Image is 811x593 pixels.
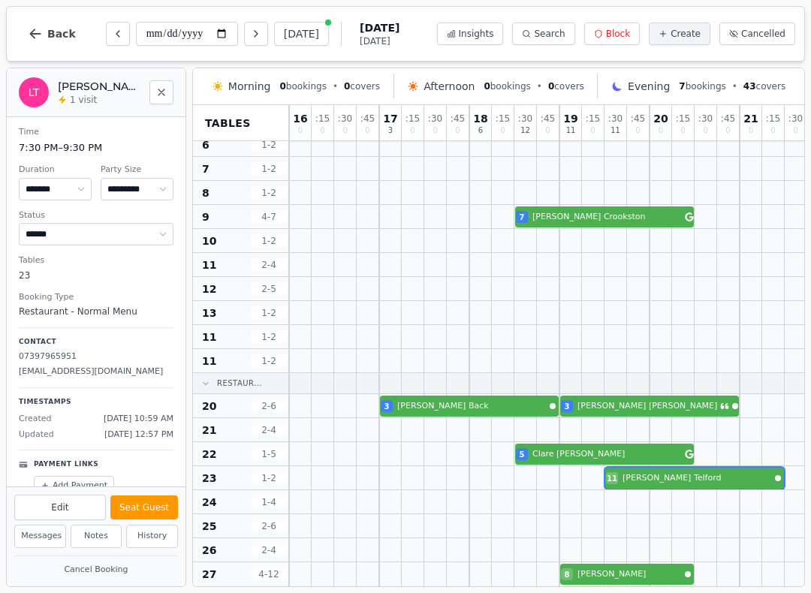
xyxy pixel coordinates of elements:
[532,448,682,461] span: Clare [PERSON_NAME]
[293,113,307,124] span: 16
[279,80,326,92] span: bookings
[534,28,565,40] span: Search
[333,80,338,92] span: •
[16,16,88,52] button: Back
[19,269,173,282] dd: 23
[676,114,690,123] span: : 15
[19,351,173,363] p: 07397965951
[251,139,287,151] span: 1 - 2
[512,23,574,45] button: Search
[520,127,530,134] span: 12
[251,235,287,247] span: 1 - 2
[251,544,287,556] span: 2 - 4
[244,22,268,46] button: Next day
[47,29,76,39] span: Back
[19,291,173,304] dt: Booking Type
[563,113,577,124] span: 19
[34,459,98,470] p: Payment Links
[202,209,210,224] span: 9
[685,212,694,221] svg: Google booking
[104,413,173,426] span: [DATE] 10:59 AM
[106,22,130,46] button: Previous day
[19,209,173,222] dt: Status
[202,543,216,558] span: 26
[338,114,352,123] span: : 30
[623,472,772,485] span: [PERSON_NAME] Telford
[384,401,390,412] span: 3
[473,113,487,124] span: 18
[34,476,114,496] button: Add Payment
[410,127,415,134] span: 0
[19,140,173,155] dd: 7:30 PM – 9:30 PM
[649,23,710,45] button: Create
[635,127,640,134] span: 0
[459,28,494,40] span: Insights
[251,187,287,199] span: 1 - 2
[725,127,730,134] span: 0
[548,81,554,92] span: 0
[433,127,437,134] span: 0
[484,80,530,92] span: bookings
[749,127,753,134] span: 0
[202,519,216,534] span: 25
[659,127,663,134] span: 0
[202,185,210,200] span: 8
[14,561,178,579] button: Cancel Booking
[679,80,725,92] span: bookings
[251,400,287,412] span: 2 - 6
[360,20,399,35] span: [DATE]
[202,330,216,345] span: 11
[104,429,173,441] span: [DATE] 12:57 PM
[680,127,685,134] span: 0
[202,354,216,369] span: 11
[70,94,97,106] span: 1 visit
[19,254,173,267] dt: Tables
[217,378,262,389] span: Restaur...
[126,525,178,548] button: History
[344,81,350,92] span: 0
[360,35,399,47] span: [DATE]
[679,81,685,92] span: 7
[565,569,570,580] span: 8
[611,127,620,134] span: 11
[251,496,287,508] span: 1 - 4
[631,114,645,123] span: : 45
[251,520,287,532] span: 2 - 6
[19,164,92,176] dt: Duration
[451,114,465,123] span: : 45
[520,449,525,460] span: 5
[606,28,630,40] span: Block
[577,400,717,413] span: [PERSON_NAME] [PERSON_NAME]
[532,211,682,224] span: [PERSON_NAME] Crookston
[251,424,287,436] span: 2 - 4
[19,413,52,426] span: Created
[365,127,369,134] span: 0
[586,114,600,123] span: : 15
[548,80,584,92] span: covers
[202,306,216,321] span: 13
[397,400,547,413] span: [PERSON_NAME] Back
[428,114,442,123] span: : 30
[251,355,287,367] span: 1 - 2
[518,114,532,123] span: : 30
[520,212,525,223] span: 7
[14,525,66,548] button: Messages
[202,137,210,152] span: 6
[545,127,550,134] span: 0
[566,127,576,134] span: 11
[565,401,570,412] span: 3
[628,79,670,94] span: Evening
[741,28,785,40] span: Cancelled
[251,448,287,460] span: 1 - 5
[251,283,287,295] span: 2 - 5
[405,114,420,123] span: : 15
[496,114,510,123] span: : 15
[608,114,623,123] span: : 30
[590,127,595,134] span: 0
[202,567,216,582] span: 27
[584,23,640,45] button: Block
[202,281,216,296] span: 12
[732,80,737,92] span: •
[19,305,173,318] dd: Restaurant - Normal Menu
[766,114,780,123] span: : 15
